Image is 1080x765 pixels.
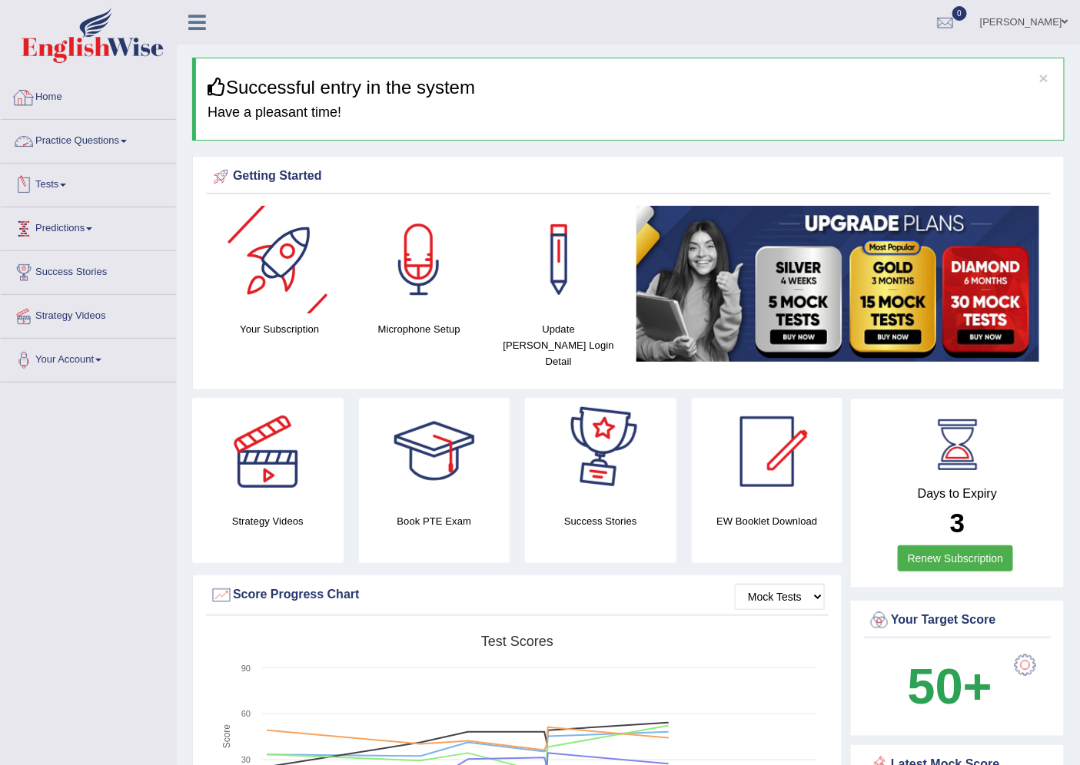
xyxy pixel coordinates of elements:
div: Score Progress Chart [210,584,825,607]
text: 30 [241,755,251,764]
h4: Strategy Videos [192,513,344,529]
h3: Successful entry in the system [208,78,1052,98]
h4: Days to Expiry [868,487,1047,501]
text: 90 [241,664,251,673]
h4: Book PTE Exam [359,513,510,529]
text: 60 [241,709,251,718]
a: Your Account [1,339,176,377]
a: Success Stories [1,251,176,290]
a: Renew Subscription [898,545,1014,571]
button: × [1039,70,1048,86]
img: small5.jpg [636,206,1040,362]
a: Practice Questions [1,120,176,158]
b: 50+ [908,658,992,714]
tspan: Score [221,724,232,749]
b: 3 [950,508,965,538]
h4: Update [PERSON_NAME] Login Detail [497,321,621,369]
a: Home [1,76,176,114]
a: Tests [1,164,176,202]
h4: Have a pleasant time! [208,105,1052,121]
a: Strategy Videos [1,295,176,333]
tspan: Test scores [481,634,553,649]
div: Your Target Score [868,609,1047,632]
div: Getting Started [210,165,1047,188]
h4: Success Stories [525,513,676,529]
span: 0 [952,6,968,21]
a: Predictions [1,207,176,246]
h4: Your Subscription [218,321,342,337]
h4: Microphone Setup [357,321,482,337]
h4: EW Booklet Download [692,513,843,529]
